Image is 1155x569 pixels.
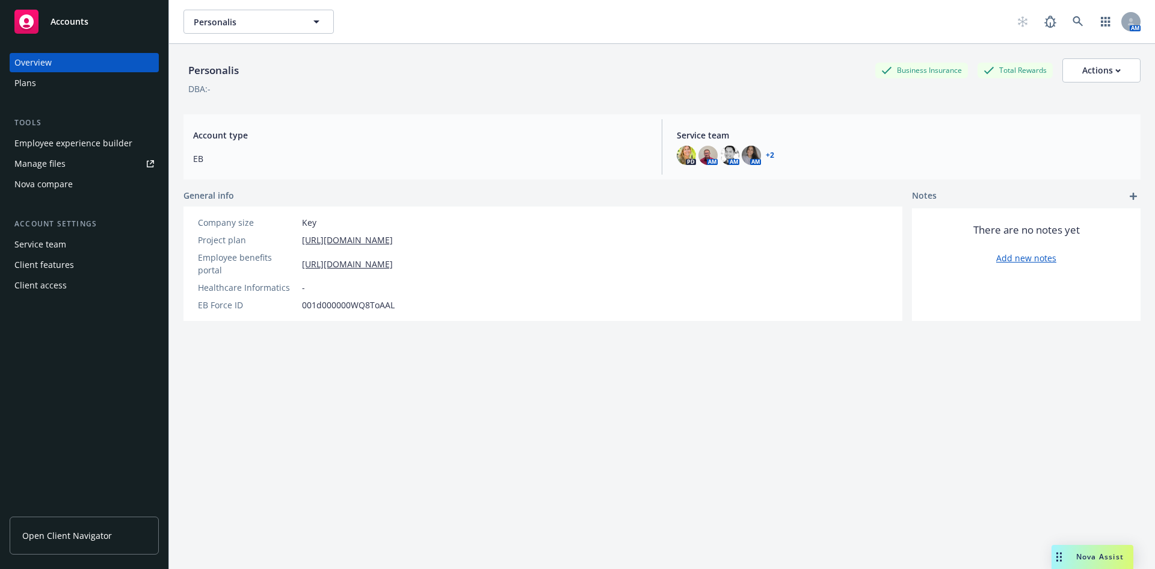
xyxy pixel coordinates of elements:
[10,218,159,230] div: Account settings
[996,252,1056,264] a: Add new notes
[978,63,1053,78] div: Total Rewards
[10,5,159,39] a: Accounts
[10,117,159,129] div: Tools
[1062,58,1141,82] button: Actions
[14,276,67,295] div: Client access
[183,63,244,78] div: Personalis
[973,223,1080,237] span: There are no notes yet
[10,134,159,153] a: Employee experience builder
[302,234,393,246] a: [URL][DOMAIN_NAME]
[198,216,297,229] div: Company size
[1094,10,1118,34] a: Switch app
[1052,545,1067,569] div: Drag to move
[677,146,696,165] img: photo
[14,154,66,173] div: Manage files
[14,255,74,275] div: Client features
[10,154,159,173] a: Manage files
[14,53,52,72] div: Overview
[10,255,159,275] a: Client features
[193,129,647,141] span: Account type
[1066,10,1090,34] a: Search
[10,175,159,194] a: Nova compare
[14,134,132,153] div: Employee experience builder
[183,10,334,34] button: Personalis
[1038,10,1062,34] a: Report a Bug
[677,129,1131,141] span: Service team
[183,189,234,202] span: General info
[1052,545,1133,569] button: Nova Assist
[198,251,297,276] div: Employee benefits portal
[188,82,211,95] div: DBA: -
[198,299,297,311] div: EB Force ID
[14,73,36,93] div: Plans
[1011,10,1035,34] a: Start snowing
[1076,552,1124,562] span: Nova Assist
[742,146,761,165] img: photo
[698,146,718,165] img: photo
[14,235,66,254] div: Service team
[1082,59,1121,82] div: Actions
[302,258,393,270] a: [URL][DOMAIN_NAME]
[302,216,316,229] span: Key
[302,299,395,311] span: 001d000000WQ8ToAAL
[875,63,968,78] div: Business Insurance
[22,529,112,542] span: Open Client Navigator
[194,16,298,28] span: Personalis
[302,281,305,294] span: -
[198,234,297,246] div: Project plan
[10,276,159,295] a: Client access
[720,146,739,165] img: photo
[766,152,774,159] a: +2
[51,17,88,26] span: Accounts
[198,281,297,294] div: Healthcare Informatics
[912,189,937,204] span: Notes
[10,73,159,93] a: Plans
[14,175,73,194] div: Nova compare
[10,53,159,72] a: Overview
[193,152,647,165] span: EB
[10,235,159,254] a: Service team
[1126,189,1141,204] a: add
